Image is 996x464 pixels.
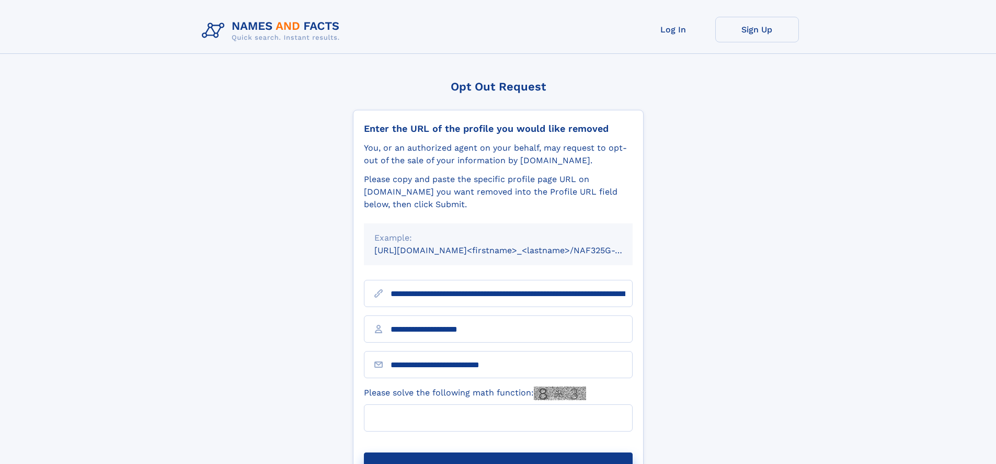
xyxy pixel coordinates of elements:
div: You, or an authorized agent on your behalf, may request to opt-out of the sale of your informatio... [364,142,633,167]
small: [URL][DOMAIN_NAME]<firstname>_<lastname>/NAF325G-xxxxxxxx [374,245,652,255]
div: Opt Out Request [353,80,644,93]
div: Please copy and paste the specific profile page URL on [DOMAIN_NAME] you want removed into the Pr... [364,173,633,211]
a: Log In [632,17,715,42]
div: Enter the URL of the profile you would like removed [364,123,633,134]
img: Logo Names and Facts [198,17,348,45]
a: Sign Up [715,17,799,42]
div: Example: [374,232,622,244]
label: Please solve the following math function: [364,387,586,400]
